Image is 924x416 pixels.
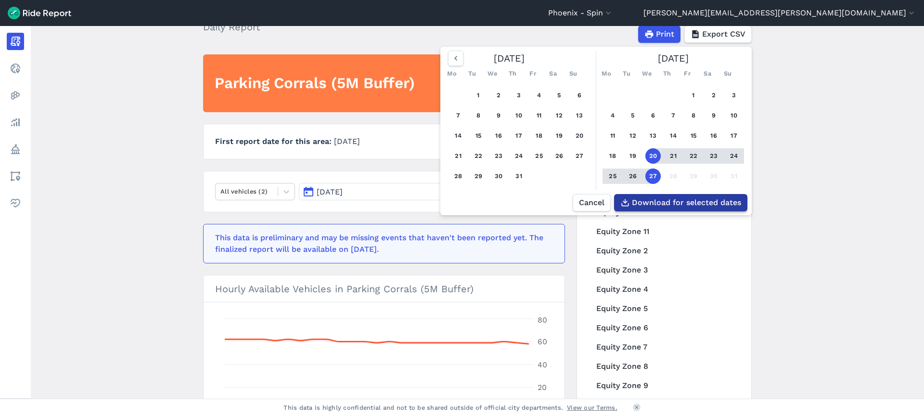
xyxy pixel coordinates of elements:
[444,51,593,66] div: [DATE]
[590,299,740,318] a: Equity Zone 5
[491,108,506,123] button: 9
[605,108,620,123] button: 4
[590,222,740,241] a: Equity Zone 11
[531,148,547,164] button: 25
[590,376,740,395] a: Equity Zone 9
[471,108,486,123] button: 8
[599,66,614,81] div: Mo
[8,7,71,19] img: Ride Report
[643,7,916,19] button: [PERSON_NAME][EMAIL_ADDRESS][PERSON_NAME][DOMAIN_NAME]
[204,275,565,302] h3: Hourly Available Vehicles in Parking Corrals (5M Buffer)
[444,66,460,81] div: Mo
[215,73,414,94] h2: Parking Corrals (5M Buffer)
[590,357,740,376] a: Equity Zone 8
[625,169,641,184] button: 26
[7,87,24,104] a: Heatmaps
[726,88,742,103] button: 3
[511,169,526,184] button: 31
[599,51,748,66] div: [DATE]
[450,169,466,184] button: 28
[684,26,752,43] button: Export CSV
[706,108,721,123] button: 9
[450,108,466,123] button: 7
[545,66,561,81] div: Sa
[485,66,500,81] div: We
[572,148,587,164] button: 27
[215,137,334,146] span: First report date for this area
[7,168,24,185] a: Areas
[450,148,466,164] button: 21
[706,169,721,184] button: 30
[590,241,740,260] a: Equity Zone 2
[632,197,741,208] span: Download for selected dates
[579,197,604,208] span: Cancel
[572,108,587,123] button: 13
[720,66,735,81] div: Su
[538,360,547,369] tspan: 40
[625,128,641,143] button: 12
[666,108,681,123] button: 7
[317,187,343,196] span: [DATE]
[464,66,480,81] div: Tu
[605,148,620,164] button: 18
[625,108,641,123] button: 5
[552,108,567,123] button: 12
[334,137,360,146] span: [DATE]
[645,108,661,123] button: 6
[491,128,506,143] button: 16
[590,280,740,299] a: Equity Zone 4
[511,88,526,103] button: 3
[645,128,661,143] button: 13
[590,318,740,338] a: Equity Zone 6
[706,148,721,164] button: 23
[471,169,486,184] button: 29
[726,108,742,123] button: 10
[645,169,661,184] button: 27
[491,169,506,184] button: 30
[706,88,721,103] button: 2
[7,60,24,77] a: Realtime
[590,395,740,415] a: Outside Boundary
[538,337,547,346] tspan: 60
[686,108,701,123] button: 8
[7,114,24,131] a: Analyze
[511,128,526,143] button: 17
[7,141,24,158] a: Policy
[531,128,547,143] button: 18
[511,148,526,164] button: 24
[619,66,634,81] div: Tu
[590,338,740,357] a: Equity Zone 7
[614,194,747,211] button: Download for selected dates
[605,128,620,143] button: 11
[666,128,681,143] button: 14
[659,66,675,81] div: Th
[625,148,641,164] button: 19
[726,128,742,143] button: 17
[548,7,613,19] button: Phoenix - Spin
[726,148,742,164] button: 24
[700,66,715,81] div: Sa
[666,169,681,184] button: 28
[573,194,611,211] button: Cancel
[726,169,742,184] button: 31
[686,88,701,103] button: 1
[702,28,745,40] span: Export CSV
[686,148,701,164] button: 22
[638,26,680,43] button: Print
[639,66,654,81] div: We
[686,169,701,184] button: 29
[471,128,486,143] button: 15
[656,28,674,40] span: Print
[552,148,567,164] button: 26
[7,33,24,50] a: Report
[565,66,581,81] div: Su
[215,232,547,255] div: This data is preliminary and may be missing events that haven't been reported yet. The finalized ...
[605,169,620,184] button: 25
[538,383,547,392] tspan: 20
[471,88,486,103] button: 1
[491,88,506,103] button: 2
[572,128,587,143] button: 20
[686,128,701,143] button: 15
[706,128,721,143] button: 16
[552,88,567,103] button: 5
